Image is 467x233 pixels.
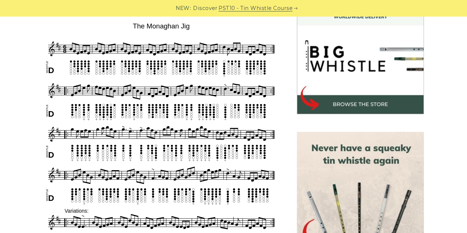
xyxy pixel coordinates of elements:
[176,4,191,13] span: NEW:
[193,4,217,13] span: Discover
[219,4,292,13] a: PST10 - Tin Whistle Course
